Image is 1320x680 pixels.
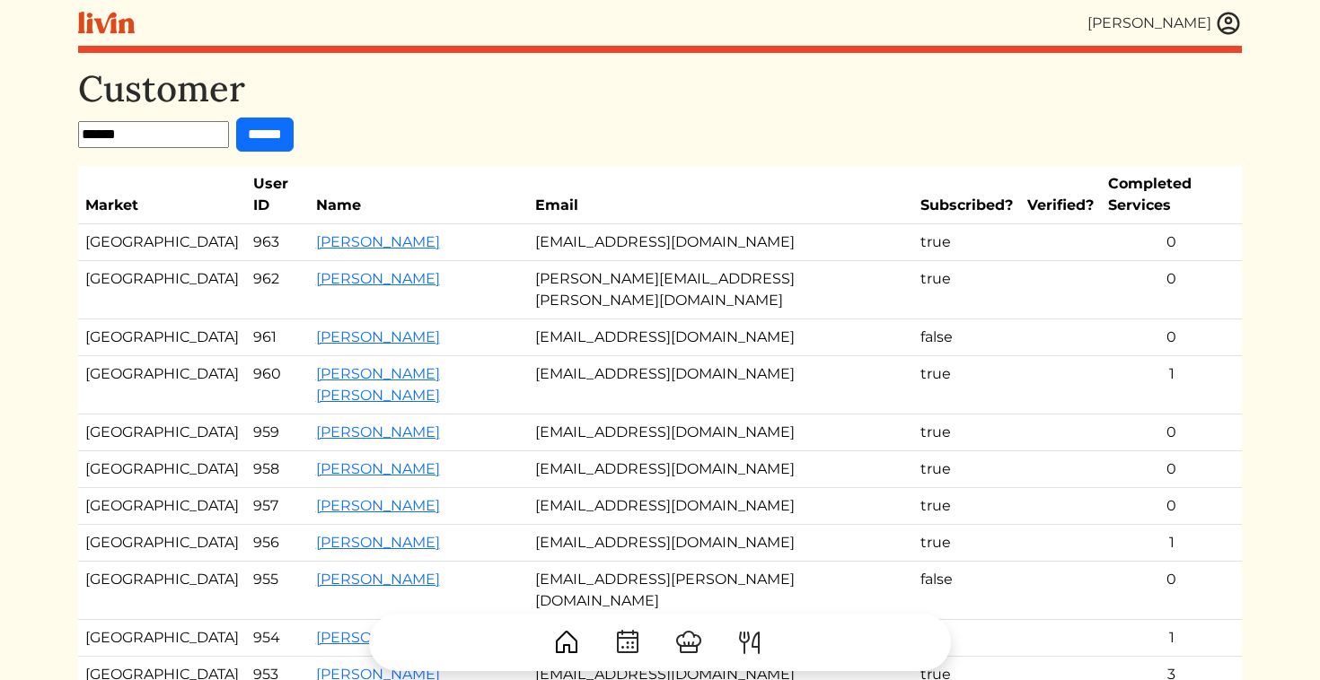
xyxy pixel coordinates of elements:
[1101,356,1242,414] td: 1
[316,365,440,404] a: [PERSON_NAME] [PERSON_NAME]
[246,525,309,562] td: 956
[316,571,440,588] a: [PERSON_NAME]
[246,414,309,451] td: 959
[1101,261,1242,319] td: 0
[246,224,309,261] td: 963
[1101,562,1242,620] td: 0
[246,488,309,525] td: 957
[1215,10,1242,37] img: user_account-e6e16d2ec92f44fc35f99ef0dc9cddf60790bfa021a6ecb1c896eb5d2907b31c.svg
[528,525,914,562] td: [EMAIL_ADDRESS][DOMAIN_NAME]
[78,224,246,261] td: [GEOGRAPHIC_DATA]
[552,628,581,657] img: House-9bf13187bcbb5817f509fe5e7408150f90897510c4275e13d0d5fca38e0b5951.svg
[528,224,914,261] td: [EMAIL_ADDRESS][DOMAIN_NAME]
[528,356,914,414] td: [EMAIL_ADDRESS][DOMAIN_NAME]
[528,261,914,319] td: [PERSON_NAME][EMAIL_ADDRESS][PERSON_NAME][DOMAIN_NAME]
[316,534,440,551] a: [PERSON_NAME]
[1101,414,1242,451] td: 0
[78,451,246,488] td: [GEOGRAPHIC_DATA]
[246,451,309,488] td: 958
[1101,319,1242,356] td: 0
[1101,451,1242,488] td: 0
[1101,224,1242,261] td: 0
[528,451,914,488] td: [EMAIL_ADDRESS][DOMAIN_NAME]
[316,233,440,250] a: [PERSON_NAME]
[913,261,1020,319] td: true
[78,562,246,620] td: [GEOGRAPHIC_DATA]
[309,166,528,224] th: Name
[246,562,309,620] td: 955
[246,261,309,319] td: 962
[78,356,246,414] td: [GEOGRAPHIC_DATA]
[78,12,135,34] img: livin-logo-a0d97d1a881af30f6274990eb6222085a2533c92bbd1e4f22c21b4f0d0e3210c.svg
[528,562,914,620] td: [EMAIL_ADDRESS][PERSON_NAME][DOMAIN_NAME]
[913,562,1020,620] td: false
[613,628,642,657] img: CalendarDots-5bcf9d9080389f2a281d69619e1c85352834be518fbc73d9501aef674afc0d57.svg
[528,414,914,451] td: [EMAIL_ADDRESS][DOMAIN_NAME]
[316,497,440,514] a: [PERSON_NAME]
[316,270,440,287] a: [PERSON_NAME]
[913,525,1020,562] td: true
[528,488,914,525] td: [EMAIL_ADDRESS][DOMAIN_NAME]
[246,166,309,224] th: User ID
[78,261,246,319] td: [GEOGRAPHIC_DATA]
[1020,166,1101,224] th: Verified?
[246,356,309,414] td: 960
[1101,488,1242,525] td: 0
[913,451,1020,488] td: true
[78,319,246,356] td: [GEOGRAPHIC_DATA]
[78,414,246,451] td: [GEOGRAPHIC_DATA]
[78,525,246,562] td: [GEOGRAPHIC_DATA]
[913,414,1020,451] td: true
[913,166,1020,224] th: Subscribed?
[316,423,440,440] a: [PERSON_NAME]
[246,319,309,356] td: 961
[78,67,1242,110] h1: Customer
[528,166,914,224] th: Email
[674,628,703,657] img: ChefHat-a374fb509e4f37eb0702ca99f5f64f3b6956810f32a249b33092029f8484b388.svg
[1101,166,1242,224] th: Completed Services
[735,628,764,657] img: ForkKnife-55491504ffdb50bab0c1e09e7649658475375261d09fd45db06cec23bce548bf.svg
[316,460,440,477] a: [PERSON_NAME]
[913,319,1020,356] td: false
[528,319,914,356] td: [EMAIL_ADDRESS][DOMAIN_NAME]
[78,488,246,525] td: [GEOGRAPHIC_DATA]
[913,224,1020,261] td: true
[913,488,1020,525] td: true
[1087,13,1211,34] div: [PERSON_NAME]
[913,356,1020,414] td: true
[78,166,246,224] th: Market
[316,328,440,345] a: [PERSON_NAME]
[1101,525,1242,562] td: 1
